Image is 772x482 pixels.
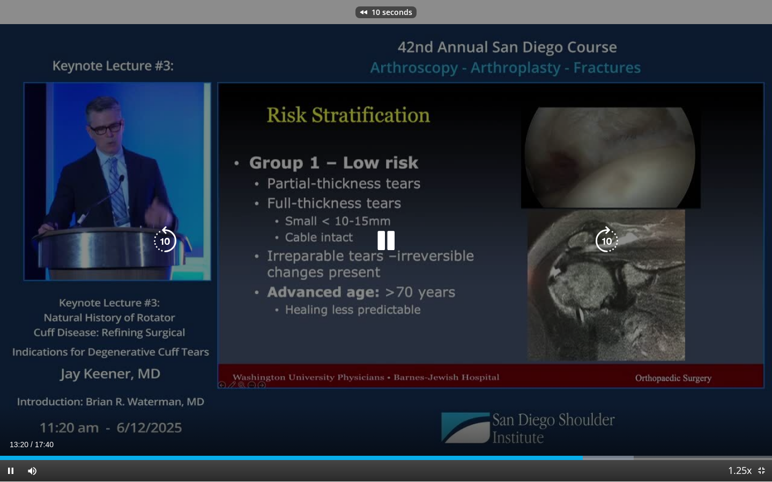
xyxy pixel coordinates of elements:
[751,460,772,481] button: Exit Fullscreen
[31,440,33,449] span: /
[35,440,54,449] span: 17:40
[372,9,412,16] p: 10 seconds
[729,460,751,481] button: Playback Rate
[21,460,43,481] button: Mute
[10,440,28,449] span: 13:20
